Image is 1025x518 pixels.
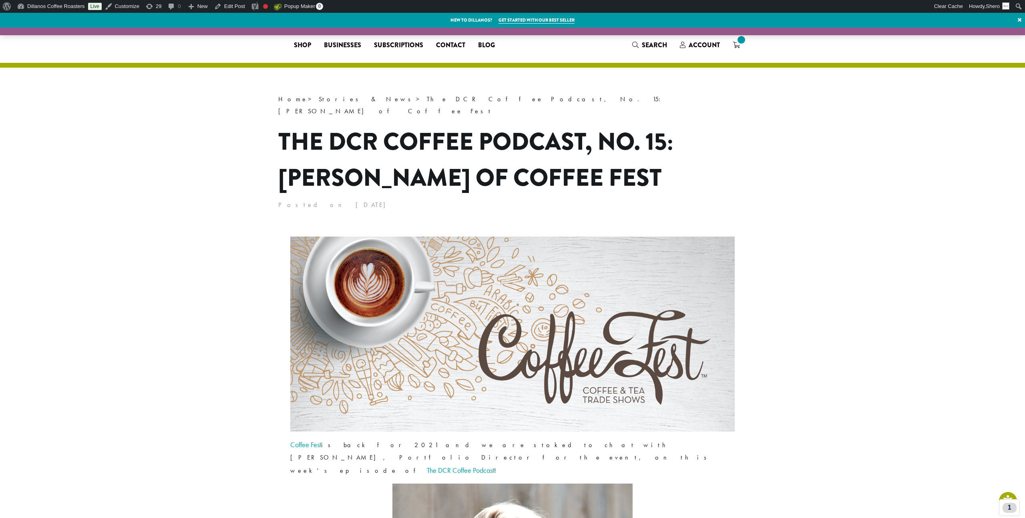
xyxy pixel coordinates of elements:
[374,40,423,50] span: Subscriptions
[278,199,747,211] p: Posted on [DATE]
[290,440,321,449] a: Coffee Fest
[278,124,747,196] h1: The DCR Coffee Podcast, No. 15: [PERSON_NAME] of Coffee Fest
[498,17,575,24] a: Get started with our best seller
[287,39,318,52] a: Shop
[319,95,416,103] a: Stories & News
[427,466,494,475] a: The DCR Coffee Podcast
[294,40,311,50] span: Shop
[324,40,361,50] span: Businesses
[1014,13,1025,27] a: ×
[290,237,735,432] img: Coffee Fest Trade Show
[88,3,102,10] a: Live
[263,4,268,9] div: Focus keyphrase not set
[626,38,673,52] a: Search
[436,40,465,50] span: Contact
[278,95,663,115] span: > >
[290,438,735,477] p: is back for 2021 and we are stoked to chat with [PERSON_NAME], Portfolio Director for the event, ...
[278,95,308,103] a: Home
[478,40,495,50] span: Blog
[642,40,667,50] span: Search
[316,3,323,10] span: 0
[986,3,1000,9] span: Shero
[689,40,720,50] span: Account
[278,95,663,115] span: The DCR Coffee Podcast, No. 15: [PERSON_NAME] of Coffee Fest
